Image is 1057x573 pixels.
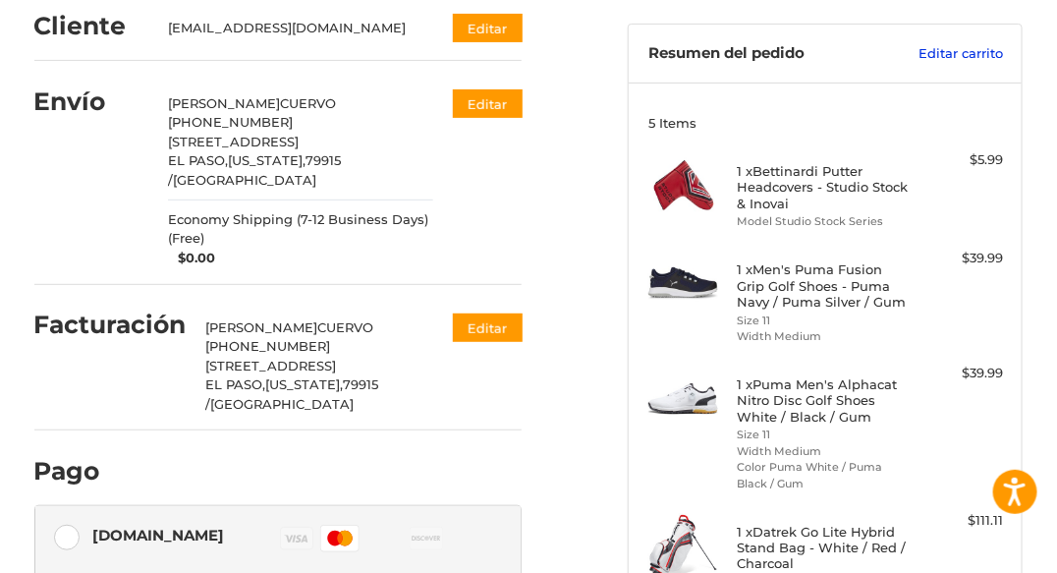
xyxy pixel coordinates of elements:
h2: Cliente [34,11,149,41]
button: Editar [453,89,523,118]
span: [GEOGRAPHIC_DATA] [173,172,316,188]
h4: 1 x Datrek Go Lite Hybrid Stand Bag - White / Red / Charcoal [737,524,910,572]
div: [DOMAIN_NAME] [92,519,224,551]
a: Editar carrito [878,44,1003,64]
div: $39.99 [915,364,1003,383]
span: 79915 / [205,376,378,412]
button: Editar [453,14,523,42]
div: $111.11 [915,511,1003,531]
div: $5.99 [915,150,1003,170]
h3: Resumen del pedido [648,44,878,64]
h4: 1 x Bettinardi Putter Headcovers - Studio Stock & Inovai [737,163,910,211]
h2: Envío [34,86,149,117]
h4: 1 x Men's Puma Fusion Grip Golf Shoes - Puma Navy / Puma Silver / Gum [737,261,910,310]
span: [PHONE_NUMBER] [205,338,330,354]
li: Size 11 [737,313,910,329]
li: Width Medium [737,443,910,460]
span: [STREET_ADDRESS] [168,134,299,149]
span: CUERVO [280,95,336,111]
span: Economy Shipping (7-12 Business Days) (Free) [168,210,433,249]
span: CUERVO [317,319,373,335]
h3: 5 Items [648,115,1003,131]
li: Color Puma White / Puma Black / Gum [737,459,910,491]
span: [US_STATE], [265,376,343,392]
span: [PERSON_NAME] [205,319,317,335]
div: $39.99 [915,249,1003,268]
span: [PHONE_NUMBER] [168,114,293,130]
span: EL PASO, [168,152,228,168]
span: EL PASO, [205,376,265,392]
span: 79915 / [168,152,341,188]
span: [US_STATE], [228,152,306,168]
li: Width Medium [737,328,910,345]
span: [PERSON_NAME] [168,95,280,111]
span: $0.00 [168,249,215,268]
button: Editar [453,314,523,342]
h2: Pago [34,456,149,487]
span: [STREET_ADDRESS] [205,358,336,373]
li: Model Studio Stock Series [737,213,910,230]
div: [EMAIL_ADDRESS][DOMAIN_NAME] [168,19,415,38]
li: Size 11 [737,427,910,443]
span: [GEOGRAPHIC_DATA] [210,396,354,412]
h2: Facturación [34,310,187,340]
h4: 1 x Puma Men's Alphacat Nitro Disc Golf Shoes White / Black / Gum [737,376,910,425]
